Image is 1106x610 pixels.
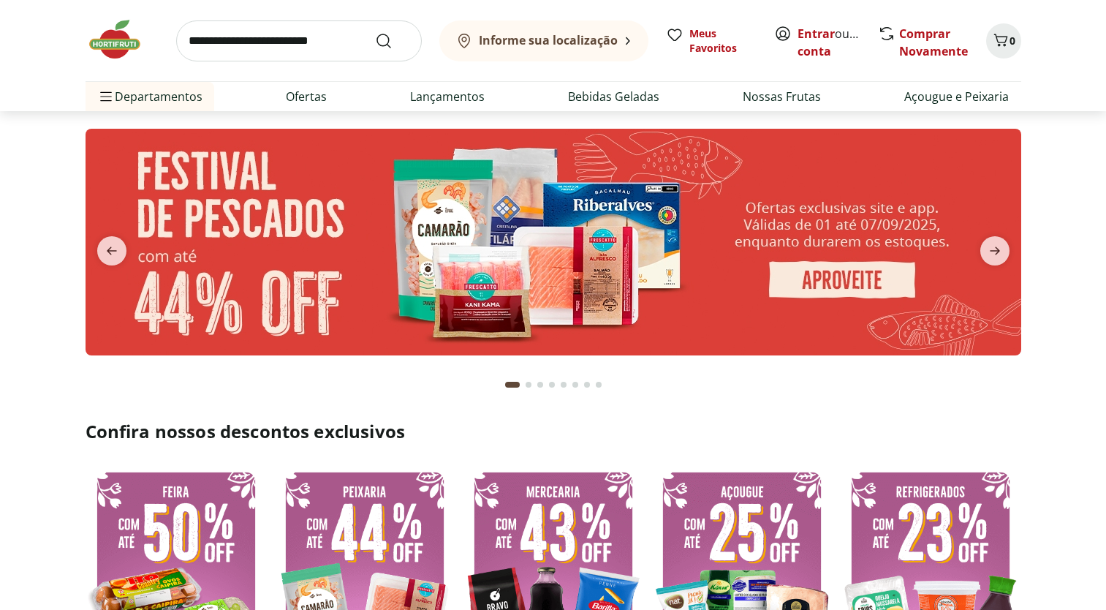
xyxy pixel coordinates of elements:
button: Current page from fs-carousel [502,367,523,402]
button: Submit Search [375,32,410,50]
button: Carrinho [986,23,1021,59]
a: Lançamentos [410,88,485,105]
b: Informe sua localização [479,32,618,48]
a: Criar conta [798,26,878,59]
input: search [176,20,422,61]
button: next [969,236,1021,266]
button: Go to page 5 from fs-carousel [558,367,569,402]
span: Meus Favoritos [689,26,757,56]
button: Go to page 6 from fs-carousel [569,367,581,402]
button: Go to page 8 from fs-carousel [593,367,605,402]
button: Informe sua localização [439,20,648,61]
button: Go to page 2 from fs-carousel [523,367,534,402]
img: pescados [86,129,1021,355]
a: Açougue e Peixaria [904,88,1009,105]
button: Go to page 3 from fs-carousel [534,367,546,402]
button: Go to page 7 from fs-carousel [581,367,593,402]
a: Meus Favoritos [666,26,757,56]
img: Hortifruti [86,18,159,61]
button: Menu [97,79,115,114]
a: Nossas Frutas [743,88,821,105]
button: Go to page 4 from fs-carousel [546,367,558,402]
span: 0 [1010,34,1015,48]
a: Bebidas Geladas [568,88,659,105]
button: previous [86,236,138,266]
a: Ofertas [286,88,327,105]
a: Entrar [798,26,835,42]
span: Departamentos [97,79,202,114]
span: ou [798,25,863,60]
h2: Confira nossos descontos exclusivos [86,420,1021,443]
a: Comprar Novamente [899,26,968,59]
